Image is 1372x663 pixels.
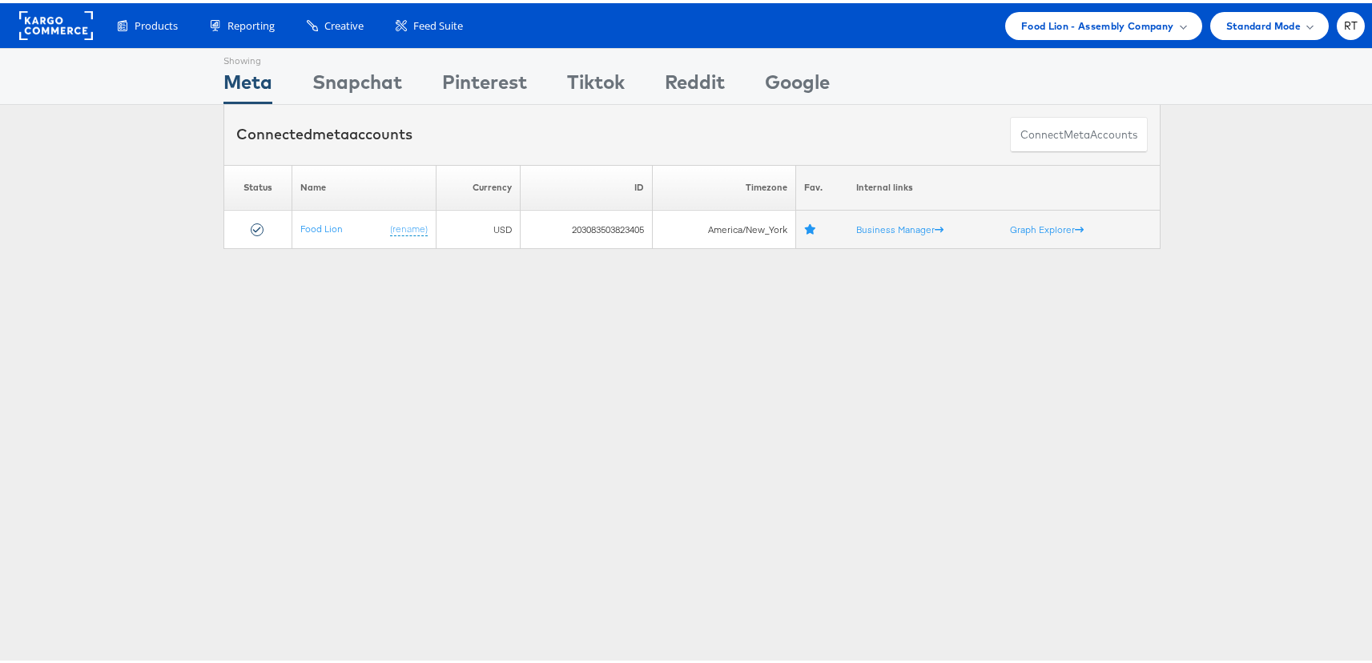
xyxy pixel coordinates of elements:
button: ConnectmetaAccounts [1010,114,1148,150]
th: Currency [437,162,520,207]
div: Reddit [665,65,725,101]
th: Timezone [653,162,796,207]
span: RT [1344,18,1358,28]
span: meta [312,122,349,140]
a: Graph Explorer [1010,220,1084,232]
div: Pinterest [442,65,527,101]
span: Creative [324,15,364,30]
div: Showing [223,46,272,65]
span: Reporting [227,15,275,30]
td: America/New_York [653,207,796,246]
div: Meta [223,65,272,101]
td: 203083503823405 [520,207,653,246]
th: Status [224,162,292,207]
th: ID [520,162,653,207]
div: Connected accounts [236,121,412,142]
span: Standard Mode [1226,14,1301,31]
td: USD [437,207,520,246]
a: (rename) [390,219,428,233]
a: Food Lion [300,219,343,231]
div: Google [765,65,830,101]
th: Name [292,162,436,207]
span: Products [135,15,178,30]
a: Business Manager [856,220,944,232]
span: Feed Suite [413,15,463,30]
span: meta [1064,124,1090,139]
div: Tiktok [567,65,625,101]
span: Food Lion - Assembly Company [1021,14,1174,31]
div: Snapchat [312,65,402,101]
